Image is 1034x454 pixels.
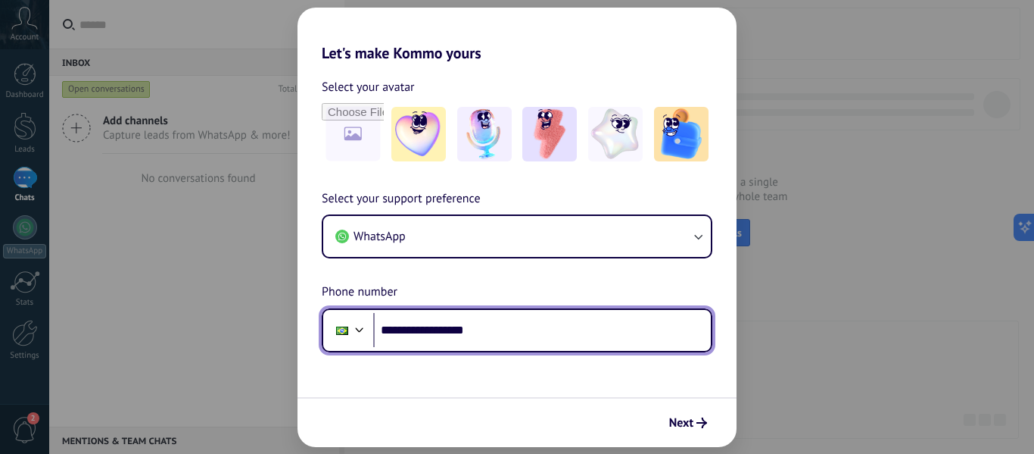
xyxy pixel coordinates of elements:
[322,189,481,209] span: Select your support preference
[457,107,512,161] img: -2.jpeg
[654,107,709,161] img: -5.jpeg
[323,216,711,257] button: WhatsApp
[588,107,643,161] img: -4.jpeg
[522,107,577,161] img: -3.jpeg
[297,8,737,62] h2: Let's make Kommo yours
[662,410,714,436] button: Next
[353,229,406,244] span: WhatsApp
[391,107,446,161] img: -1.jpeg
[322,283,397,302] span: Phone number
[322,77,415,97] span: Select your avatar
[328,315,357,346] div: Brazil: + 55
[669,418,693,428] span: Next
